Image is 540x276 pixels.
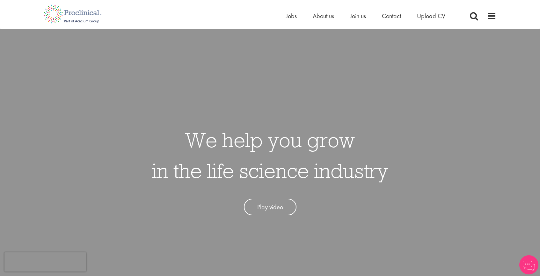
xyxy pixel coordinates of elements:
[417,12,445,20] a: Upload CV
[382,12,401,20] a: Contact
[286,12,297,20] a: Jobs
[152,125,388,186] h1: We help you grow in the life science industry
[244,199,296,216] a: Play video
[313,12,334,20] a: About us
[350,12,366,20] a: Join us
[519,255,538,274] img: Chatbot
